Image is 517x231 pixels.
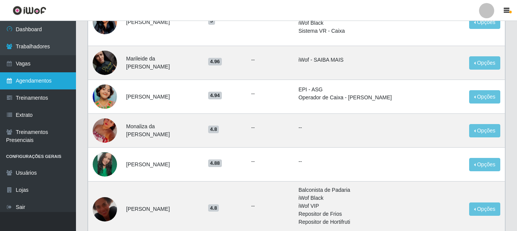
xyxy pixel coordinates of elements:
[469,124,500,137] button: Opções
[208,159,222,167] span: 4.88
[208,58,222,65] span: 4.96
[299,94,403,102] li: Operador de Caixa - [PERSON_NAME]
[208,126,219,133] span: 4.8
[208,204,219,212] span: 4.8
[122,46,204,80] td: Marileide da [PERSON_NAME]
[122,114,204,148] td: Monaliza da [PERSON_NAME]
[299,19,403,27] li: iWof Black
[93,143,117,186] img: 1747944064158.jpeg
[469,202,500,216] button: Opções
[251,158,289,166] ul: --
[208,92,222,99] span: 4.94
[122,148,204,182] td: [PERSON_NAME]
[251,124,289,132] ul: --
[93,41,117,84] img: 1755630075673.jpeg
[93,188,117,231] img: 1727350005850.jpeg
[251,90,289,98] ul: --
[93,109,117,152] img: 1756405310247.jpeg
[299,194,403,202] li: iWof Black
[122,80,204,114] td: [PERSON_NAME]
[299,158,403,166] p: --
[469,158,500,171] button: Opções
[469,90,500,104] button: Opções
[93,75,117,118] img: 1756388757354.jpeg
[299,218,403,226] li: Repositor de Hortifruti
[299,56,403,64] li: iWof - SAIBA MAIS
[299,202,403,210] li: iWof VIP
[299,86,403,94] li: EPI - ASG
[469,16,500,29] button: Opções
[299,27,403,35] li: Sistema VR - Caixa
[299,210,403,218] li: Repositor de Frios
[299,186,403,194] li: Balconista de Padaria
[469,56,500,70] button: Opções
[251,202,289,210] ul: --
[299,124,403,132] p: --
[251,56,289,64] ul: --
[13,6,46,15] img: CoreUI Logo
